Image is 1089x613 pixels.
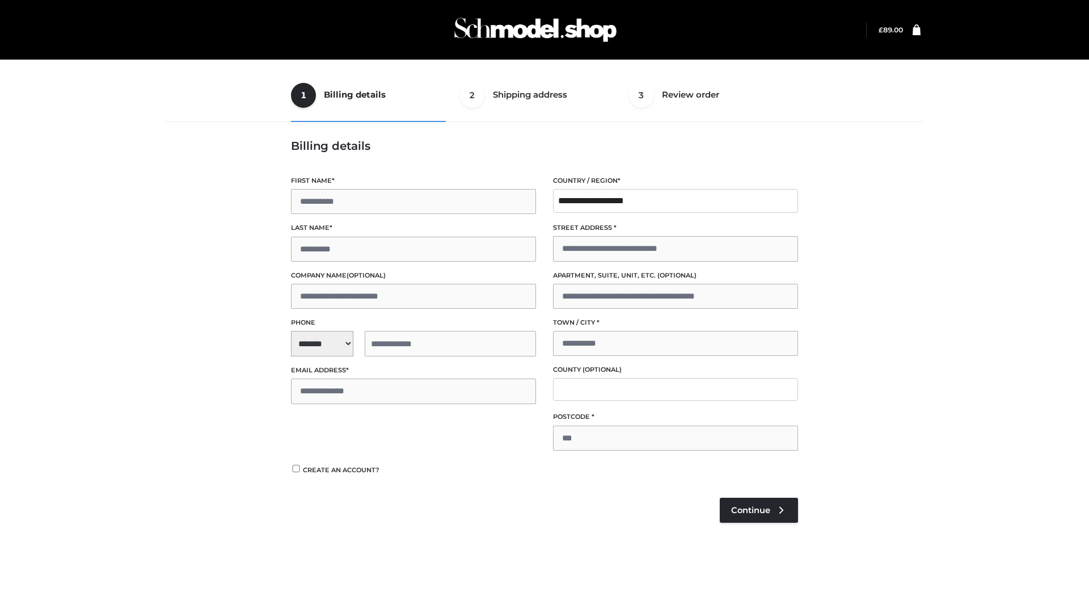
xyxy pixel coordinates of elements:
[879,26,883,34] span: £
[657,271,697,279] span: (optional)
[291,175,536,186] label: First name
[879,26,903,34] a: £89.00
[291,222,536,233] label: Last name
[553,412,798,422] label: Postcode
[291,270,536,281] label: Company name
[879,26,903,34] bdi: 89.00
[291,317,536,328] label: Phone
[303,466,379,474] span: Create an account?
[450,7,621,52] img: Schmodel Admin 964
[553,270,798,281] label: Apartment, suite, unit, etc.
[291,465,301,472] input: Create an account?
[347,271,386,279] span: (optional)
[291,139,798,153] h3: Billing details
[583,366,622,373] span: (optional)
[731,505,770,515] span: Continue
[553,222,798,233] label: Street address
[553,317,798,328] label: Town / City
[720,498,798,523] a: Continue
[553,364,798,375] label: County
[553,175,798,186] label: Country / Region
[291,365,536,376] label: Email address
